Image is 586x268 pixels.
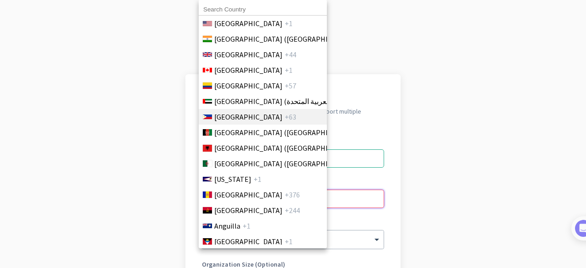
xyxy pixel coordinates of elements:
[214,96,359,107] span: [GEOGRAPHIC_DATA] (‫الإمارات العربية المتحدة‬‎)
[254,174,261,185] span: +1
[285,18,293,29] span: +1
[214,205,282,216] span: [GEOGRAPHIC_DATA]
[214,236,282,247] span: [GEOGRAPHIC_DATA]
[214,189,282,200] span: [GEOGRAPHIC_DATA]
[214,33,357,44] span: [GEOGRAPHIC_DATA] ([GEOGRAPHIC_DATA])
[199,4,327,16] input: Search Country
[214,174,251,185] span: [US_STATE]
[214,18,282,29] span: [GEOGRAPHIC_DATA]
[214,49,282,60] span: [GEOGRAPHIC_DATA]
[285,111,296,122] span: +63
[214,111,282,122] span: [GEOGRAPHIC_DATA]
[285,49,296,60] span: +44
[285,236,293,247] span: +1
[214,158,357,169] span: [GEOGRAPHIC_DATA] (‫[GEOGRAPHIC_DATA]‬‎)
[285,205,300,216] span: +244
[214,220,240,231] span: Anguilla
[285,80,296,91] span: +57
[214,142,357,153] span: [GEOGRAPHIC_DATA] ([GEOGRAPHIC_DATA])
[214,65,282,76] span: [GEOGRAPHIC_DATA]
[214,127,357,138] span: [GEOGRAPHIC_DATA] (‫[GEOGRAPHIC_DATA]‬‎)
[243,220,250,231] span: +1
[285,65,293,76] span: +1
[285,189,300,200] span: +376
[214,80,282,91] span: [GEOGRAPHIC_DATA]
